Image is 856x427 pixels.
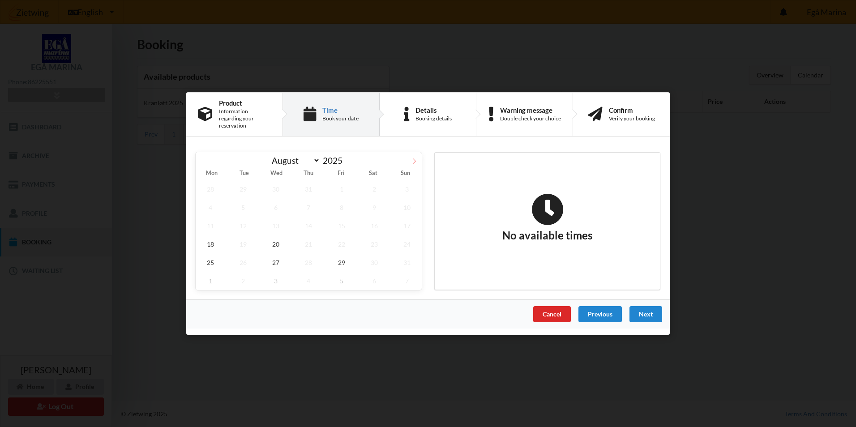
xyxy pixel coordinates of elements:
div: Details [415,107,452,114]
span: August 5, 2025 [228,198,258,217]
span: July 31, 2025 [294,180,324,198]
span: August 31, 2025 [392,253,422,272]
span: August 22, 2025 [327,235,356,253]
span: August 9, 2025 [360,198,389,217]
span: August 19, 2025 [228,235,258,253]
span: July 30, 2025 [261,180,291,198]
div: Product [219,99,271,107]
span: July 29, 2025 [228,180,258,198]
h2: No available times [502,193,592,243]
span: August 21, 2025 [294,235,324,253]
span: August 4, 2025 [196,198,225,217]
select: Month [268,155,321,166]
span: September 4, 2025 [294,272,324,290]
div: Confirm [609,107,655,114]
span: August 23, 2025 [360,235,389,253]
div: Warning message [500,107,561,114]
span: September 6, 2025 [360,272,389,290]
span: August 20, 2025 [261,235,291,253]
span: August 7, 2025 [294,198,324,217]
span: August 29, 2025 [327,253,356,272]
div: Next [629,306,662,322]
span: August 3, 2025 [392,180,422,198]
span: September 1, 2025 [196,272,225,290]
span: September 3, 2025 [261,272,291,290]
span: August 16, 2025 [360,217,389,235]
div: Book your date [322,115,359,122]
div: Previous [578,306,622,322]
span: Mon [196,171,228,177]
span: August 6, 2025 [261,198,291,217]
span: August 25, 2025 [196,253,225,272]
span: Tue [228,171,260,177]
span: August 17, 2025 [392,217,422,235]
span: Wed [260,171,292,177]
span: August 13, 2025 [261,217,291,235]
div: Verify your booking [609,115,655,122]
span: September 2, 2025 [228,272,258,290]
span: Sun [389,171,422,177]
span: August 28, 2025 [294,253,324,272]
div: Information regarding your reservation [219,108,271,129]
span: August 14, 2025 [294,217,324,235]
span: August 24, 2025 [392,235,422,253]
div: Cancel [533,306,571,322]
span: August 11, 2025 [196,217,225,235]
span: Thu [292,171,325,177]
span: August 30, 2025 [360,253,389,272]
span: August 12, 2025 [228,217,258,235]
input: Year [320,155,350,166]
div: Time [322,107,359,114]
span: August 10, 2025 [392,198,422,217]
div: Double check your choice [500,115,561,122]
span: August 1, 2025 [327,180,356,198]
span: Sat [357,171,389,177]
span: August 27, 2025 [261,253,291,272]
span: August 2, 2025 [360,180,389,198]
span: July 28, 2025 [196,180,225,198]
div: Booking details [415,115,452,122]
span: August 8, 2025 [327,198,356,217]
span: August 18, 2025 [196,235,225,253]
span: August 15, 2025 [327,217,356,235]
span: Fri [325,171,357,177]
span: September 7, 2025 [392,272,422,290]
span: August 26, 2025 [228,253,258,272]
span: September 5, 2025 [327,272,356,290]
